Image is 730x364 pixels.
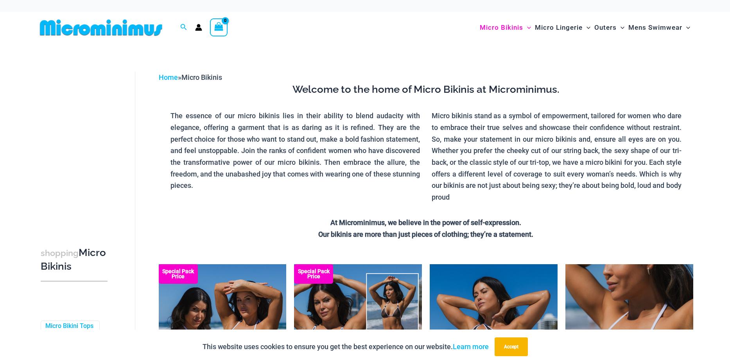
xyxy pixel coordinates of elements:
[626,16,692,40] a: Mens SwimwearMenu ToggleMenu Toggle
[180,23,187,32] a: Search icon link
[533,16,592,40] a: Micro LingerieMenu ToggleMenu Toggle
[210,18,228,36] a: View Shopping Cart, empty
[477,14,694,41] nav: Site Navigation
[45,322,93,330] a: Micro Bikini Tops
[628,18,682,38] span: Mens Swimwear
[159,73,222,81] span: »
[535,18,583,38] span: Micro Lingerie
[203,341,489,353] p: This website uses cookies to ensure you get the best experience on our website.
[170,110,420,191] p: The essence of our micro bikinis lies in their ability to blend audacity with elegance, offering ...
[682,18,690,38] span: Menu Toggle
[165,83,687,96] h3: Welcome to the home of Micro Bikinis at Microminimus.
[37,19,165,36] img: MM SHOP LOGO FLAT
[159,73,178,81] a: Home
[181,73,222,81] span: Micro Bikinis
[523,18,531,38] span: Menu Toggle
[480,18,523,38] span: Micro Bikinis
[41,246,108,273] h3: Micro Bikinis
[41,248,79,258] span: shopping
[594,18,617,38] span: Outers
[583,18,590,38] span: Menu Toggle
[41,65,111,222] iframe: TrustedSite Certified
[592,16,626,40] a: OutersMenu ToggleMenu Toggle
[478,16,533,40] a: Micro BikinisMenu ToggleMenu Toggle
[432,110,682,203] p: Micro bikinis stand as a symbol of empowerment, tailored for women who dare to embrace their true...
[195,24,202,31] a: Account icon link
[159,269,198,279] b: Special Pack Price
[495,337,528,356] button: Accept
[453,342,489,351] a: Learn more
[617,18,624,38] span: Menu Toggle
[294,269,333,279] b: Special Pack Price
[318,230,533,238] strong: Our bikinis are more than just pieces of clothing; they’re a statement.
[330,218,521,227] strong: At Microminimus, we believe in the power of self-expression.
